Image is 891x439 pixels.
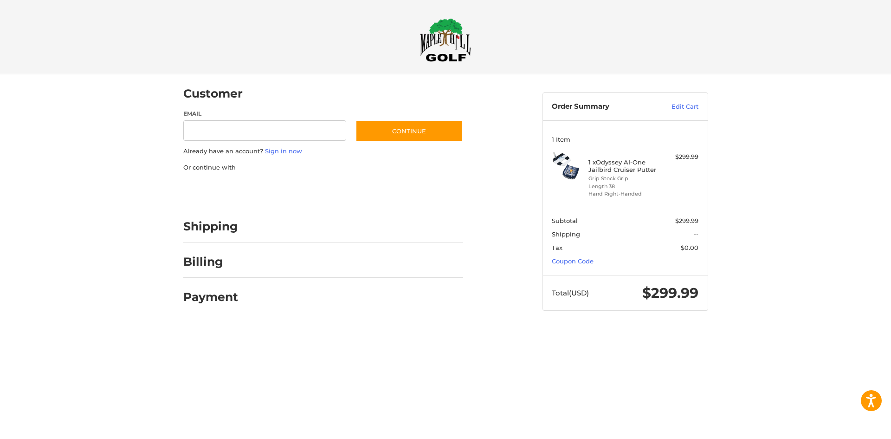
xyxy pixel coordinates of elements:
[588,175,659,183] li: Grip Stock Grip
[652,102,698,111] a: Edit Cart
[355,120,463,142] button: Continue
[552,257,594,265] a: Coupon Code
[183,147,463,156] p: Already have an account?
[337,181,407,198] iframe: PayPal-venmo
[183,163,463,172] p: Or continue with
[183,255,238,269] h2: Billing
[675,217,698,224] span: $299.99
[552,102,652,111] h3: Order Summary
[552,230,580,238] span: Shipping
[183,290,238,304] h2: Payment
[588,183,659,190] li: Length 38
[552,217,578,224] span: Subtotal
[183,219,238,234] h2: Shipping
[265,147,302,155] a: Sign in now
[183,110,347,118] label: Email
[420,18,471,62] img: Maple Hill Golf
[588,158,659,174] h4: 1 x Odyssey AI-One Jailbird Cruiser Putter
[552,288,589,297] span: Total (USD)
[681,244,698,251] span: $0.00
[183,86,243,101] h2: Customer
[259,181,329,198] iframe: PayPal-paylater
[694,230,698,238] span: --
[662,152,698,162] div: $299.99
[552,136,698,143] h3: 1 Item
[642,284,698,301] span: $299.99
[180,181,250,198] iframe: PayPal-paypal
[552,244,562,251] span: Tax
[588,190,659,198] li: Hand Right-Handed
